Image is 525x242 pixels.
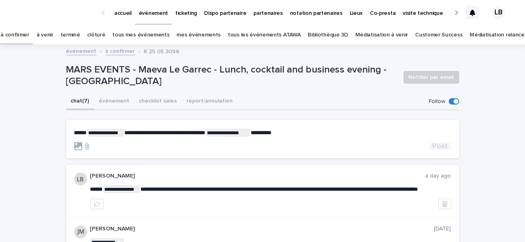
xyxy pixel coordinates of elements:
button: événement [94,93,134,110]
p: Follow [429,98,446,105]
a: Médiatisation relance [470,26,525,44]
p: MARS EVENTS - Maeva Le Garrec - Lunch, cocktail and business evening - [GEOGRAPHIC_DATA] [66,64,397,87]
button: Delete post [438,199,451,209]
span: Notifier par email [409,73,454,81]
a: mes événements [176,26,221,44]
p: R 25 05 3098 [144,46,180,55]
a: Médiatisation à venir [355,26,408,44]
p: [DATE] [434,226,451,232]
button: chat (7) [66,93,94,110]
p: a day ago [426,173,451,179]
a: à venir [36,26,53,44]
a: terminé [61,26,80,44]
a: clôturé [87,26,105,44]
a: Customer Success [415,26,462,44]
button: Post [430,143,451,150]
button: checklist sales [134,93,182,110]
a: Bibliothèque 3D [308,26,348,44]
a: tous les événements ATAWA [228,26,300,44]
a: à confirmer [0,26,29,44]
button: like this post [90,199,104,209]
p: [PERSON_NAME] [90,173,426,179]
span: Post [433,143,448,150]
div: LB [492,6,505,19]
a: tous mes événements [112,26,169,44]
img: Ls34BcGeRexTGTNfXpUC [16,5,94,21]
a: événement [66,46,97,55]
p: [PERSON_NAME] [90,226,434,232]
a: à confirmer [105,46,135,55]
button: report/annulation [182,93,238,110]
button: Notifier par email [403,71,459,84]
